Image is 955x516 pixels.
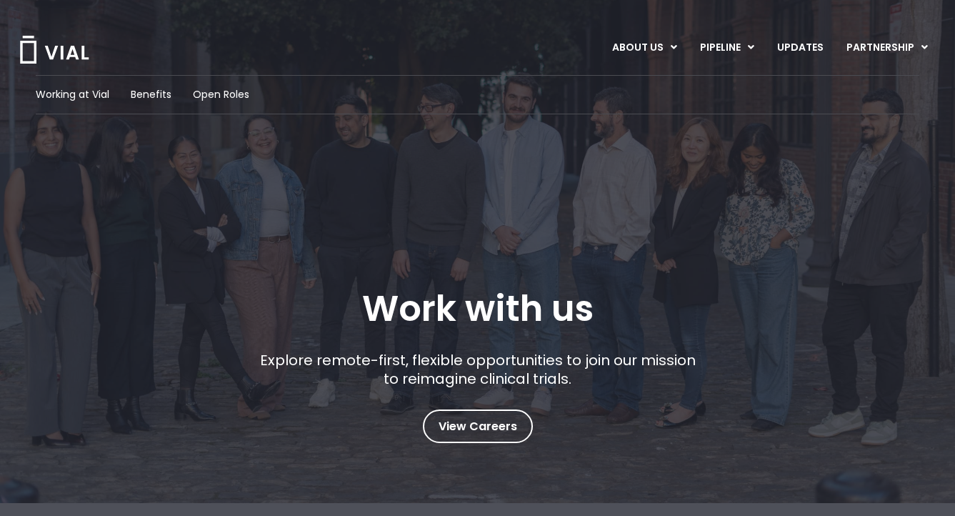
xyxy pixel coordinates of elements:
a: ABOUT USMenu Toggle [601,36,688,60]
h1: Work with us [362,288,594,329]
a: UPDATES [766,36,834,60]
a: View Careers [423,410,533,443]
a: Open Roles [193,87,249,102]
a: Benefits [131,87,171,102]
p: Explore remote-first, flexible opportunities to join our mission to reimagine clinical trials. [254,351,701,388]
a: PARTNERSHIPMenu Toggle [835,36,939,60]
a: PIPELINEMenu Toggle [689,36,765,60]
a: Working at Vial [36,87,109,102]
span: View Careers [439,417,517,436]
img: Vial Logo [19,36,90,64]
